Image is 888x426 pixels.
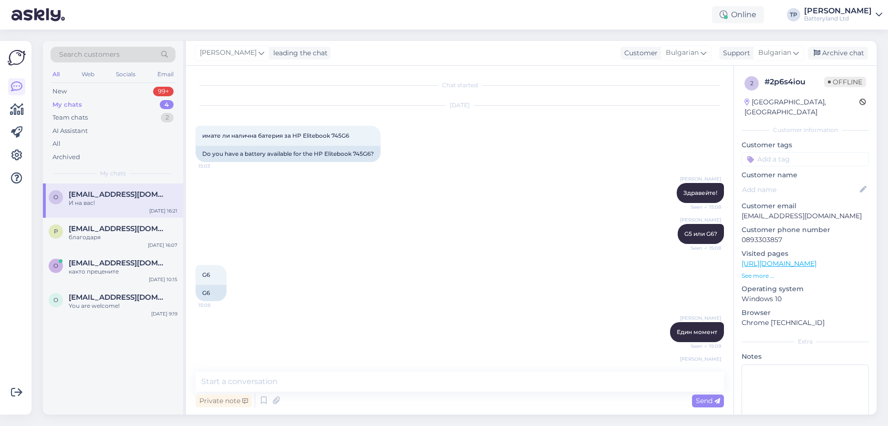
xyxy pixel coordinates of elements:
[59,50,120,60] span: Search customers
[69,224,168,233] span: paradox1914@abv.bg
[685,343,721,350] span: Seen ✓ 15:09
[677,328,717,335] span: Един момент
[680,216,721,223] span: [PERSON_NAME]
[149,276,177,283] div: [DATE] 10:15
[742,284,869,294] p: Operating system
[200,48,257,58] span: [PERSON_NAME]
[69,233,177,242] div: благодаря
[684,230,717,237] span: G5 или G6?
[750,80,754,87] span: 2
[685,203,721,211] span: Seen ✓ 15:08
[155,68,176,81] div: Email
[198,302,234,309] span: 15:08
[148,242,177,249] div: [DATE] 16:07
[149,207,177,214] div: [DATE] 16:21
[53,193,58,201] span: o
[680,175,721,183] span: [PERSON_NAME]
[680,355,721,363] span: [PERSON_NAME]
[52,126,88,136] div: AI Assistant
[744,97,859,117] div: [GEOGRAPHIC_DATA], [GEOGRAPHIC_DATA]
[198,162,234,170] span: 15:03
[719,48,750,58] div: Support
[196,285,227,301] div: G6
[742,201,869,211] p: Customer email
[620,48,658,58] div: Customer
[742,259,816,268] a: [URL][DOMAIN_NAME]
[153,87,174,96] div: 99+
[742,126,869,134] div: Customer information
[100,169,126,178] span: My chats
[54,228,58,235] span: p
[114,68,137,81] div: Socials
[666,48,699,58] span: Bulgarian
[52,100,82,110] div: My chats
[69,267,177,276] div: както прецените
[742,140,869,150] p: Customer tags
[680,314,721,322] span: [PERSON_NAME]
[742,249,869,259] p: Visited pages
[51,68,62,81] div: All
[52,87,67,96] div: New
[53,262,58,269] span: o
[269,48,328,58] div: leading the chat
[69,293,168,302] span: Oumou50@hotmail.com
[742,308,869,318] p: Browser
[742,272,869,280] p: See more ...
[804,7,882,22] a: [PERSON_NAME]Batteryland Ltd
[52,152,80,162] div: Archived
[742,318,869,328] p: Chrome [TECHNICAL_ID]
[685,244,721,252] span: Seen ✓ 15:08
[161,113,174,122] div: 2
[160,100,174,110] div: 4
[804,7,872,15] div: [PERSON_NAME]
[196,81,724,90] div: Chat started
[196,395,252,407] div: Private note
[787,8,800,21] div: TP
[69,302,177,310] div: You are welcome!
[742,337,869,346] div: Extra
[69,199,177,207] div: И на вас!
[742,184,858,195] input: Add name
[742,225,869,235] p: Customer phone number
[80,68,96,81] div: Web
[202,271,210,278] span: G6
[52,113,88,122] div: Team chats
[742,235,869,245] p: 0893303857
[69,259,168,267] span: office@cryptosystemsbg.com
[52,139,61,149] div: All
[742,152,869,166] input: Add a tag
[742,211,869,221] p: [EMAIL_ADDRESS][DOMAIN_NAME]
[53,296,58,304] span: O
[808,47,868,60] div: Archive chat
[742,170,869,180] p: Customer name
[742,352,869,362] p: Notes
[758,48,791,58] span: Bulgarian
[764,76,824,88] div: # 2p6s4iou
[742,294,869,304] p: Windows 10
[824,77,866,87] span: Offline
[683,189,717,196] span: Здравейте!
[202,132,349,139] span: имате ли налична батерия за HP Elitebook 745G6
[196,101,724,110] div: [DATE]
[196,146,381,162] div: Do you have a battery available for the HP Elitebook 745G6?
[804,15,872,22] div: Batteryland Ltd
[69,190,168,199] span: office@cryptosystemsbg.com
[151,310,177,317] div: [DATE] 9:19
[712,6,764,23] div: Online
[696,396,720,405] span: Send
[8,49,26,67] img: Askly Logo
